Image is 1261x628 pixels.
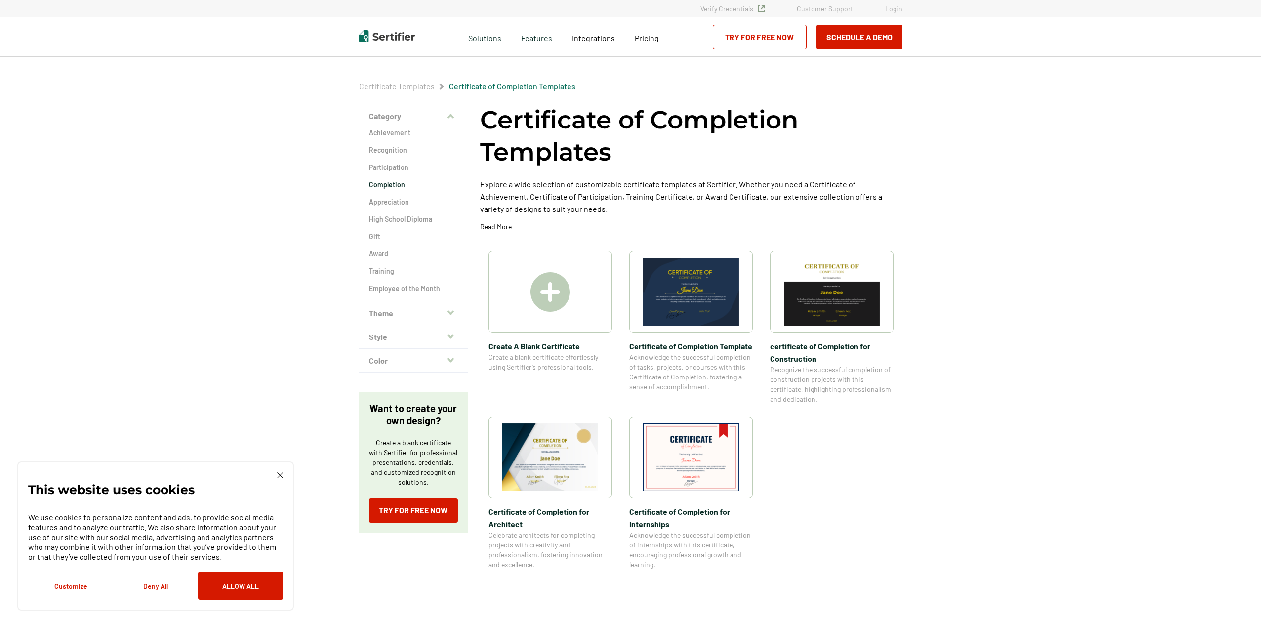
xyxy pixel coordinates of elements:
[629,530,753,570] span: Acknowledge the successful completion of internships with this certificate, encouraging professio...
[28,512,283,562] p: We use cookies to personalize content and ads, to provide social media features and to analyze ou...
[369,197,458,207] a: Appreciation
[521,31,552,43] span: Features
[480,222,512,232] p: Read More
[369,266,458,276] a: Training
[488,530,612,570] span: Celebrate architects for completing projects with creativity and professionalism, fostering innov...
[488,417,612,570] a: Certificate of Completion​ for ArchitectCertificate of Completion​ for ArchitectCelebrate archite...
[629,340,753,352] span: Certificate of Completion Template
[770,340,894,365] span: certificate of Completion for Construction
[502,423,598,491] img: Certificate of Completion​ for Architect
[369,438,458,487] p: Create a blank certificate with Sertifier for professional presentations, credentials, and custom...
[369,145,458,155] a: Recognition
[488,352,612,372] span: Create a blank certificate effortlessly using Sertifier’s professional tools.
[113,572,198,600] button: Deny All
[713,25,807,49] a: Try for Free Now
[198,572,283,600] button: Allow All
[468,31,501,43] span: Solutions
[369,128,458,138] a: Achievement
[635,33,659,42] span: Pricing
[629,251,753,404] a: Certificate of Completion TemplateCertificate of Completion TemplateAcknowledge the successful co...
[758,5,765,12] img: Verified
[28,485,195,495] p: This website uses cookies
[369,284,458,293] a: Employee of the Month
[629,505,753,530] span: Certificate of Completion​ for Internships
[635,31,659,43] a: Pricing
[1212,581,1261,628] iframe: Chat Widget
[629,352,753,392] span: Acknowledge the successful completion of tasks, projects, or courses with this Certificate of Com...
[530,272,570,312] img: Create A Blank Certificate
[643,258,739,326] img: Certificate of Completion Template
[784,258,880,326] img: certificate of Completion for Construction
[359,104,468,128] button: Category
[770,251,894,404] a: certificate of Completion for Constructioncertificate of Completion for ConstructionRecognize the...
[359,82,575,91] div: Breadcrumb
[488,340,612,352] span: Create A Blank Certificate
[359,30,415,42] img: Sertifier | Digital Credentialing Platform
[572,31,615,43] a: Integrations
[28,572,113,600] button: Customize
[700,4,765,13] a: Verify Credentials
[797,4,853,13] a: Customer Support
[369,214,458,224] a: High School Diploma
[643,423,739,491] img: Certificate of Completion​ for Internships
[359,301,468,325] button: Theme
[369,232,458,242] a: Gift
[480,104,902,168] h1: Certificate of Completion Templates
[770,365,894,404] span: Recognize the successful completion of construction projects with this certificate, highlighting ...
[629,417,753,570] a: Certificate of Completion​ for InternshipsCertificate of Completion​ for InternshipsAcknowledge t...
[369,402,458,427] p: Want to create your own design?
[488,505,612,530] span: Certificate of Completion​ for Architect
[369,498,458,523] a: Try for Free Now
[369,180,458,190] a: Completion
[359,325,468,349] button: Style
[885,4,902,13] a: Login
[277,472,283,478] img: Cookie Popup Close
[449,82,575,91] a: Certificate of Completion Templates
[359,128,468,301] div: Category
[359,82,435,91] a: Certificate Templates
[359,349,468,373] button: Color
[572,33,615,42] span: Integrations
[816,25,902,49] button: Schedule a Demo
[369,163,458,172] a: Participation
[480,178,902,215] p: Explore a wide selection of customizable certificate templates at Sertifier. Whether you need a C...
[369,249,458,259] a: Award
